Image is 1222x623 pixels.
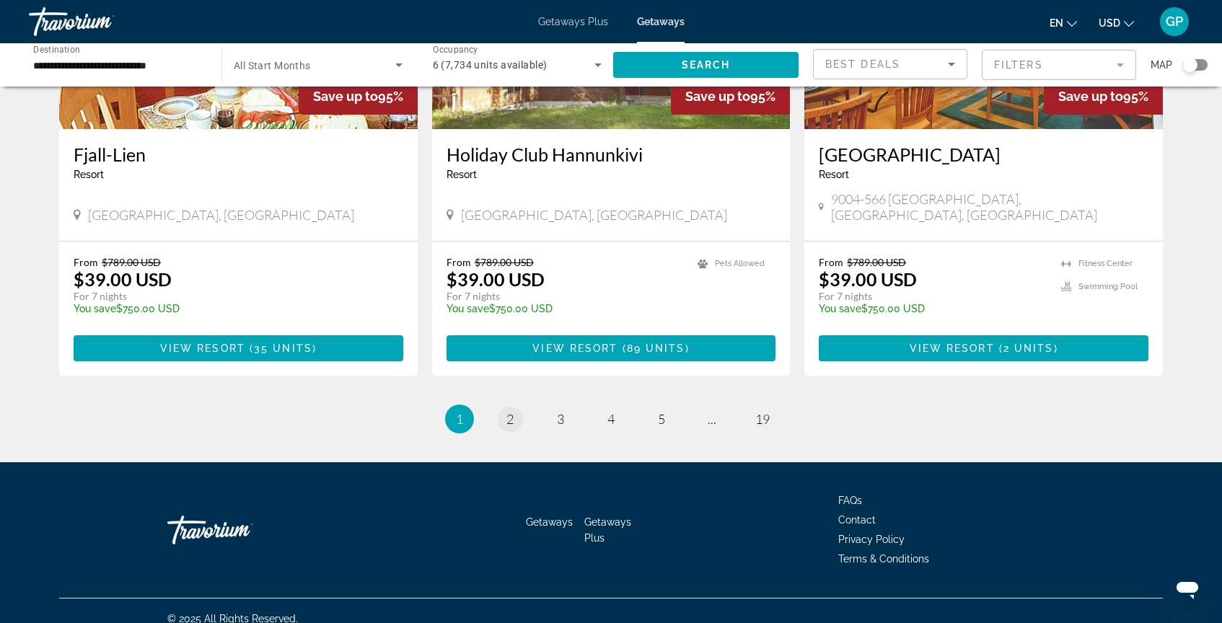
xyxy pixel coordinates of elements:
span: GP [1166,14,1183,29]
span: 89 units [627,343,685,354]
span: Save up to [1058,89,1123,104]
span: From [447,256,471,268]
span: [GEOGRAPHIC_DATA], [GEOGRAPHIC_DATA] [461,207,727,223]
span: Pets Allowed [715,259,765,268]
span: Destination [33,44,80,54]
button: Change currency [1099,12,1134,33]
span: ( ) [617,343,689,354]
span: You save [447,303,489,314]
span: $789.00 USD [847,256,906,268]
p: $39.00 USD [819,268,917,290]
span: Resort [819,169,849,180]
mat-select: Sort by [825,56,955,73]
p: $39.00 USD [74,268,172,290]
iframe: Button to launch messaging window [1164,565,1210,611]
span: You save [74,303,116,314]
a: Travorium [167,508,312,552]
span: $789.00 USD [475,256,534,268]
p: For 7 nights [74,290,389,303]
span: From [74,256,98,268]
span: 1 [456,411,463,427]
button: View Resort(89 units) [447,335,776,361]
button: View Resort(35 units) [74,335,403,361]
a: Getaways [526,516,573,528]
span: View Resort [160,343,245,354]
span: 35 units [254,343,312,354]
span: Best Deals [825,58,900,70]
a: Fjall-Lien [74,143,403,165]
span: 2 [506,411,514,427]
span: [GEOGRAPHIC_DATA], [GEOGRAPHIC_DATA] [88,207,354,223]
span: 2 units [1003,343,1054,354]
span: Fitness Center [1078,259,1133,268]
button: Change language [1050,12,1077,33]
a: Travorium [29,3,173,40]
span: 19 [755,411,770,427]
button: View Resort(2 units) [819,335,1148,361]
span: 3 [557,411,564,427]
a: Contact [838,514,876,526]
p: $750.00 USD [447,303,684,314]
div: 95% [1044,78,1163,115]
button: Search [613,52,799,78]
span: Map [1151,55,1172,75]
a: Privacy Policy [838,534,905,545]
span: 4 [607,411,615,427]
a: Terms & Conditions [838,553,929,565]
span: You save [819,303,861,314]
a: Getaways Plus [538,16,608,27]
span: USD [1099,17,1120,29]
a: Getaways Plus [584,516,631,544]
p: $39.00 USD [447,268,545,290]
span: From [819,256,843,268]
span: 5 [658,411,665,427]
span: ( ) [245,343,317,354]
div: 95% [299,78,418,115]
span: Resort [74,169,104,180]
div: 95% [671,78,790,115]
span: Search [682,59,731,71]
span: Save up to [313,89,378,104]
span: ... [708,411,716,427]
span: ( ) [995,343,1058,354]
span: Save up to [685,89,750,104]
span: en [1050,17,1063,29]
p: For 7 nights [447,290,684,303]
span: Swimming Pool [1078,282,1138,291]
a: Getaways [637,16,685,27]
span: 6 (7,734 units available) [433,59,548,71]
nav: Pagination [59,405,1163,433]
span: Resort [447,169,477,180]
p: $750.00 USD [74,303,389,314]
a: FAQs [838,495,862,506]
a: Holiday Club Hannunkivi [447,143,776,165]
p: For 7 nights [819,290,1047,303]
span: 9004-566 [GEOGRAPHIC_DATA], [GEOGRAPHIC_DATA], [GEOGRAPHIC_DATA] [831,191,1148,223]
span: Occupancy [433,45,478,55]
button: User Menu [1156,6,1193,37]
span: All Start Months [234,60,311,71]
span: View Resort [532,343,617,354]
button: Filter [982,49,1136,81]
p: $750.00 USD [819,303,1047,314]
span: $789.00 USD [102,256,161,268]
a: [GEOGRAPHIC_DATA] [819,143,1148,165]
span: View Resort [910,343,995,354]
